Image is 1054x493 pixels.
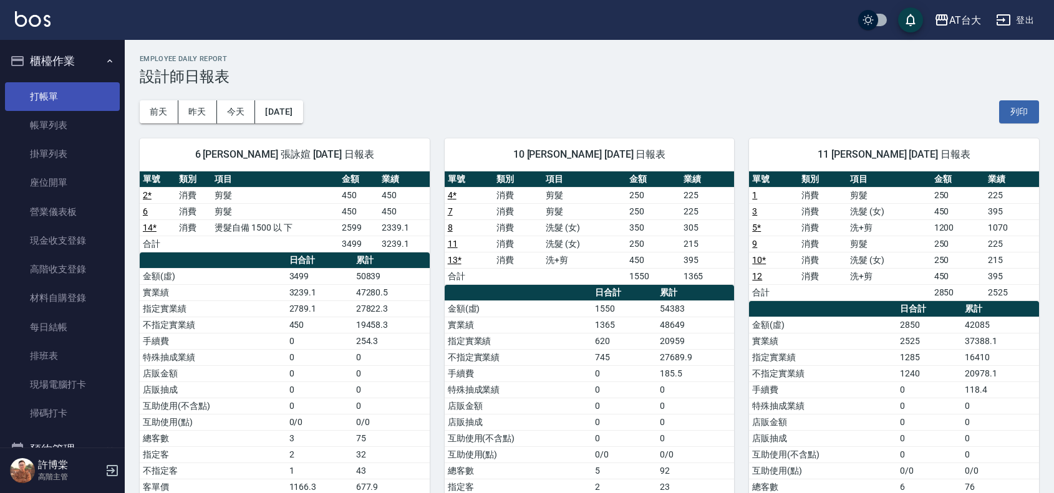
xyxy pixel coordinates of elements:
[657,300,734,317] td: 54383
[897,381,962,398] td: 0
[143,206,148,216] a: 6
[749,284,798,300] td: 合計
[897,349,962,365] td: 1285
[847,236,931,252] td: 剪髮
[798,171,848,188] th: 類別
[985,284,1039,300] td: 2525
[680,236,735,252] td: 215
[592,365,657,381] td: 0
[626,268,680,284] td: 1550
[255,100,302,123] button: [DATE]
[985,203,1039,219] td: 395
[339,203,379,219] td: 450
[286,462,353,479] td: 1
[5,399,120,428] a: 掃碼打卡
[140,349,286,365] td: 特殊抽成業績
[353,333,430,349] td: 254.3
[749,462,896,479] td: 互助使用(點)
[353,462,430,479] td: 43
[897,301,962,317] th: 日合計
[626,252,680,268] td: 450
[962,365,1039,381] td: 20978.1
[657,414,734,430] td: 0
[962,381,1039,398] td: 118.4
[379,187,430,203] td: 450
[592,285,657,301] th: 日合計
[798,252,848,268] td: 消費
[353,284,430,300] td: 47280.5
[445,381,592,398] td: 特殊抽成業績
[931,284,985,300] td: 2850
[962,414,1039,430] td: 0
[931,171,985,188] th: 金額
[592,430,657,446] td: 0
[962,398,1039,414] td: 0
[353,300,430,317] td: 27822.3
[897,430,962,446] td: 0
[155,148,415,161] span: 6 [PERSON_NAME] 張詠媗 [DATE] 日報表
[286,398,353,414] td: 0
[211,219,339,236] td: 燙髮自備 1500 以 下
[5,313,120,342] a: 每日結帳
[38,459,102,471] h5: 許博棠
[176,219,212,236] td: 消費
[5,226,120,255] a: 現金收支登錄
[140,300,286,317] td: 指定實業績
[626,203,680,219] td: 250
[5,45,120,77] button: 櫃檯作業
[749,398,896,414] td: 特殊抽成業績
[798,219,848,236] td: 消費
[286,268,353,284] td: 3499
[5,140,120,168] a: 掛單列表
[543,171,626,188] th: 項目
[448,223,453,232] a: 8
[10,458,35,483] img: Person
[592,414,657,430] td: 0
[286,381,353,398] td: 0
[286,349,353,365] td: 0
[493,203,543,219] td: 消費
[592,398,657,414] td: 0
[445,365,592,381] td: 手續費
[339,236,379,252] td: 3499
[962,462,1039,479] td: 0/0
[543,219,626,236] td: 洗髮 (女)
[286,430,353,446] td: 3
[931,236,985,252] td: 250
[962,430,1039,446] td: 0
[140,268,286,284] td: 金額(虛)
[991,9,1039,32] button: 登出
[626,171,680,188] th: 金額
[140,171,176,188] th: 單號
[898,7,923,32] button: save
[353,381,430,398] td: 0
[543,252,626,268] td: 洗+剪
[379,171,430,188] th: 業績
[353,252,430,269] th: 累計
[985,171,1039,188] th: 業績
[448,239,458,249] a: 11
[493,236,543,252] td: 消費
[353,365,430,381] td: 0
[5,168,120,197] a: 座位開單
[493,171,543,188] th: 類別
[657,333,734,349] td: 20959
[353,414,430,430] td: 0/0
[176,171,212,188] th: 類別
[680,219,735,236] td: 305
[448,206,453,216] a: 7
[897,398,962,414] td: 0
[445,317,592,333] td: 實業績
[798,236,848,252] td: 消費
[847,171,931,188] th: 項目
[445,171,494,188] th: 單號
[897,446,962,462] td: 0
[749,171,798,188] th: 單號
[445,268,494,284] td: 合計
[657,285,734,301] th: 累計
[543,187,626,203] td: 剪髮
[286,317,353,333] td: 450
[445,430,592,446] td: 互助使用(不含點)
[931,219,985,236] td: 1200
[5,370,120,399] a: 現場電腦打卡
